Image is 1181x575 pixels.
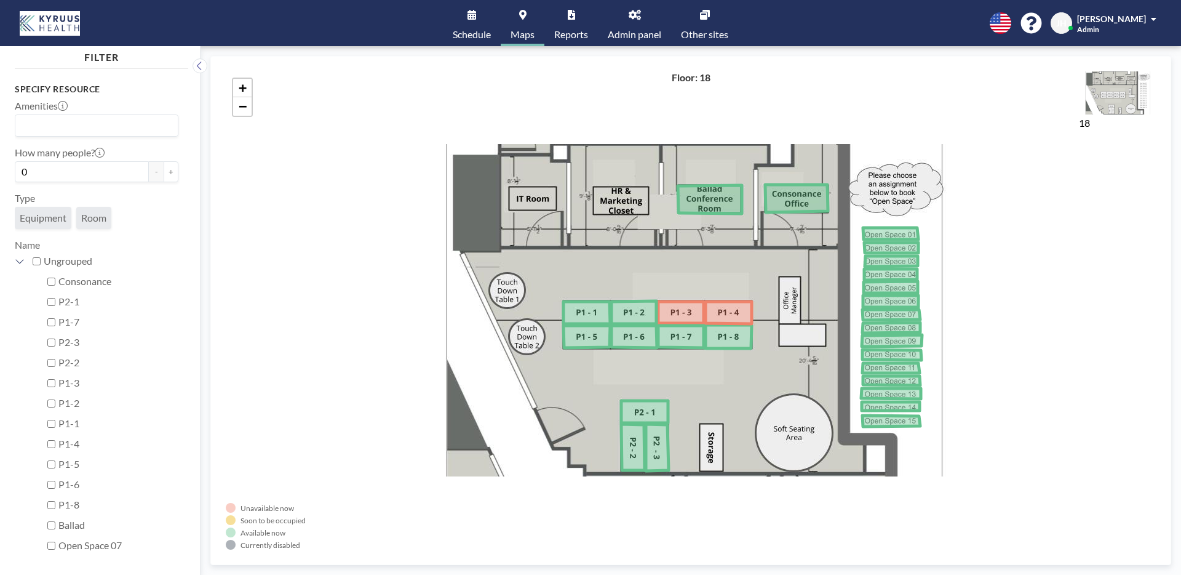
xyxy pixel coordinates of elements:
[20,212,66,224] span: Equipment
[58,356,178,369] label: P2-2
[58,519,178,531] label: Ballad
[1079,71,1156,115] img: 2f7274218fad236723d89774894f4856.jpg
[672,71,710,84] h4: Floor: 18
[241,516,306,525] div: Soon to be occupied
[1056,18,1067,29] span: JH
[15,115,178,136] div: Search for option
[1077,25,1099,34] span: Admin
[241,541,300,550] div: Currently disabled
[58,438,178,450] label: P1-4
[233,97,252,116] a: Zoom out
[20,11,80,36] img: organization-logo
[1079,117,1090,129] label: 18
[58,478,178,491] label: P1-6
[58,296,178,308] label: P2-1
[15,147,105,159] label: How many people?
[241,504,294,513] div: Unavailable now
[149,161,164,182] button: -
[239,99,247,114] span: −
[15,46,188,63] h4: FILTER
[453,30,491,39] span: Schedule
[608,30,661,39] span: Admin panel
[58,417,178,430] label: P1-1
[554,30,588,39] span: Reports
[58,377,178,389] label: P1-3
[241,528,285,537] div: Available now
[15,84,178,95] h3: Specify resource
[58,275,178,287] label: Consonance
[17,118,171,134] input: Search for option
[15,192,35,204] label: Type
[511,30,535,39] span: Maps
[681,30,728,39] span: Other sites
[81,212,106,224] span: Room
[164,161,178,182] button: +
[15,100,68,112] label: Amenities
[233,79,252,97] a: Zoom in
[58,336,178,348] label: P2-3
[58,499,178,511] label: P1-8
[58,539,178,552] label: Open Space 07
[15,239,40,251] label: Name
[58,458,178,470] label: P1-5
[58,316,178,328] label: P1-7
[58,397,178,409] label: P1-2
[1077,14,1146,24] span: [PERSON_NAME]
[44,255,178,267] label: Ungrouped
[239,80,247,95] span: +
